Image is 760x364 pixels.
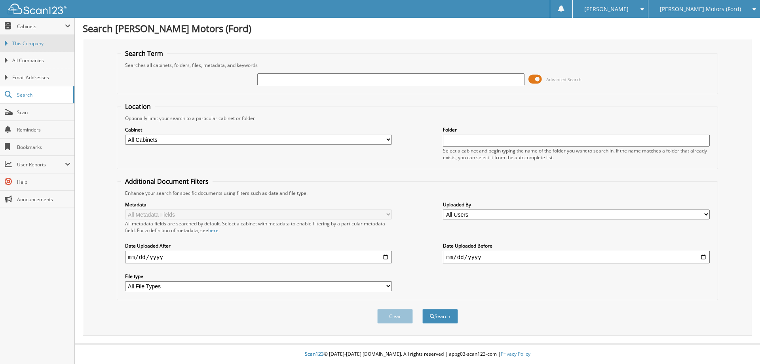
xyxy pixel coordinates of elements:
[121,115,714,122] div: Optionally limit your search to a particular cabinet or folder
[443,201,710,208] label: Uploaded By
[125,126,392,133] label: Cabinet
[17,109,70,116] span: Scan
[443,126,710,133] label: Folder
[121,190,714,196] div: Enhance your search for specific documents using filters such as date and file type.
[8,4,67,14] img: scan123-logo-white.svg
[121,62,714,69] div: Searches all cabinets, folders, files, metadata, and keywords
[12,57,70,64] span: All Companies
[584,7,629,11] span: [PERSON_NAME]
[720,326,760,364] iframe: Chat Widget
[443,147,710,161] div: Select a cabinet and begin typing the name of the folder you want to search in. If the name match...
[17,126,70,133] span: Reminders
[125,251,392,263] input: start
[125,242,392,249] label: Date Uploaded After
[17,179,70,185] span: Help
[121,49,167,58] legend: Search Term
[125,201,392,208] label: Metadata
[12,74,70,81] span: Email Addresses
[546,76,581,82] span: Advanced Search
[12,40,70,47] span: This Company
[443,242,710,249] label: Date Uploaded Before
[75,345,760,364] div: © [DATE]-[DATE] [DOMAIN_NAME]. All rights reserved | appg03-scan123-com |
[17,144,70,151] span: Bookmarks
[208,227,218,234] a: here
[17,23,65,30] span: Cabinets
[660,7,741,11] span: [PERSON_NAME] Motors (Ford)
[121,102,155,111] legend: Location
[305,351,324,357] span: Scan123
[422,309,458,324] button: Search
[17,196,70,203] span: Announcements
[17,91,69,98] span: Search
[501,351,530,357] a: Privacy Policy
[443,251,710,263] input: end
[125,220,392,234] div: All metadata fields are searched by default. Select a cabinet with metadata to enable filtering b...
[83,22,752,35] h1: Search [PERSON_NAME] Motors (Ford)
[377,309,413,324] button: Clear
[121,177,213,186] legend: Additional Document Filters
[17,161,65,168] span: User Reports
[125,273,392,280] label: File type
